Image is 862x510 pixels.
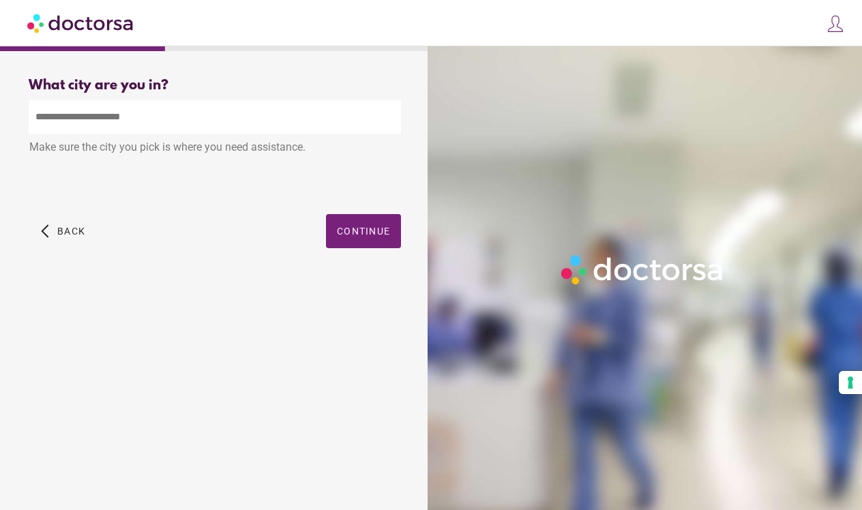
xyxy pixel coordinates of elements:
[826,14,845,33] img: icons8-customer-100.png
[29,78,401,93] div: What city are you in?
[27,7,135,38] img: Doctorsa.com
[337,226,390,237] span: Continue
[556,250,729,288] img: Logo-Doctorsa-trans-White-partial-flat.png
[57,226,85,237] span: Back
[839,371,862,394] button: Your consent preferences for tracking technologies
[326,214,401,248] button: Continue
[29,134,401,164] div: Make sure the city you pick is where you need assistance.
[35,214,91,248] button: arrow_back_ios Back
